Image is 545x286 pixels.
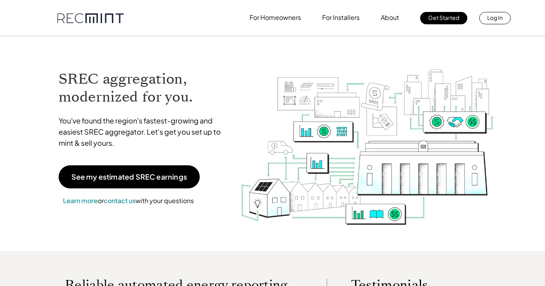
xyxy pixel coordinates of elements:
[428,12,459,23] p: Get Started
[63,196,98,205] a: Learn more
[250,12,301,23] p: For Homeowners
[104,196,136,205] a: contact us
[59,165,200,188] a: See my estimated SREC earnings
[240,48,494,227] img: RECmint value cycle
[59,196,198,206] p: or with your questions
[420,12,467,24] a: Get Started
[479,12,511,24] a: Log In
[381,12,399,23] p: About
[487,12,503,23] p: Log In
[59,115,228,149] p: You've found the region's fastest-growing and easiest SREC aggregator. Let's get you set up to mi...
[71,173,187,180] p: See my estimated SREC earnings
[322,12,360,23] p: For Installers
[59,70,228,106] h1: SREC aggregation, modernized for you.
